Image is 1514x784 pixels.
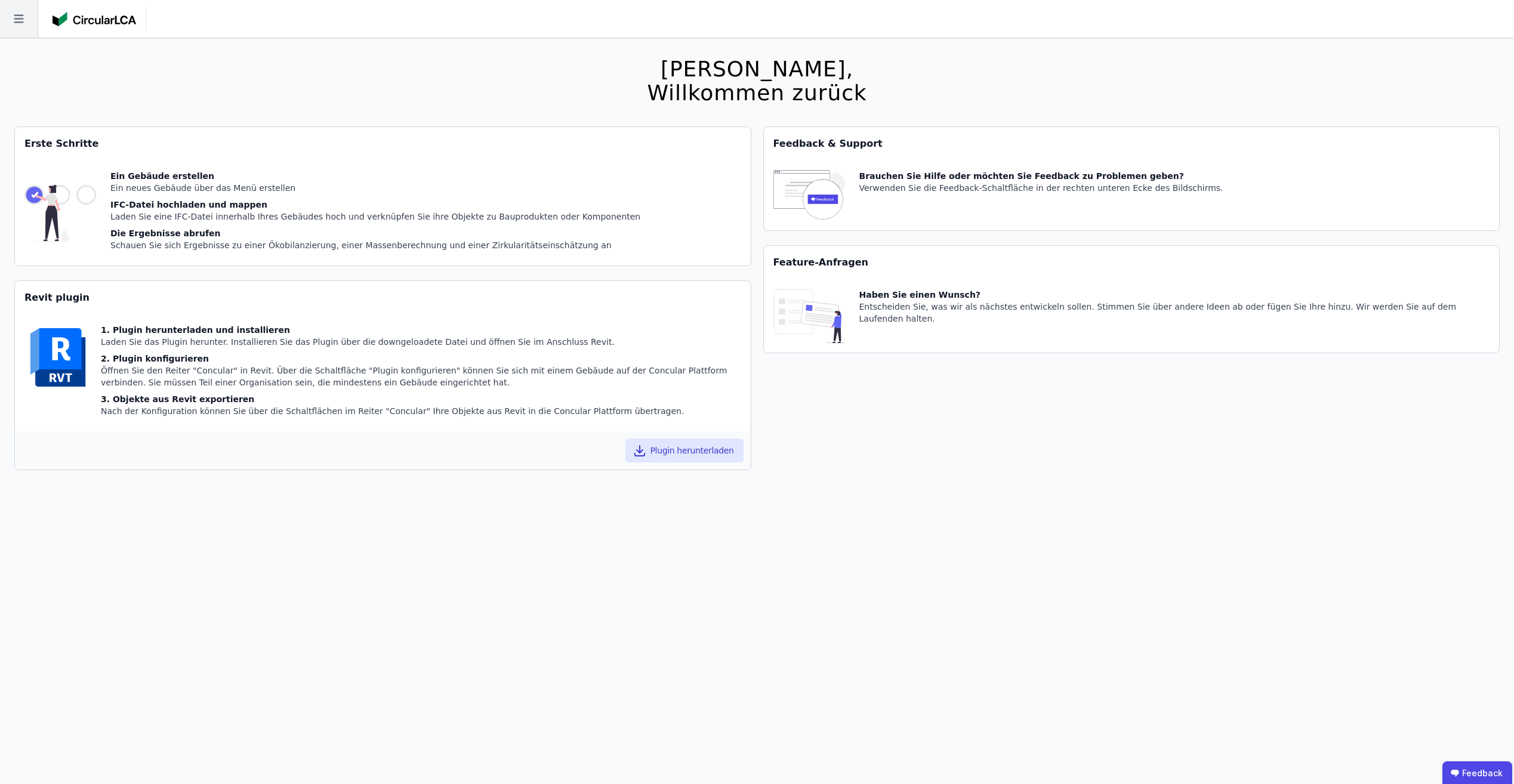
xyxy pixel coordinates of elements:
[101,353,741,365] div: 2. Plugin konfigurieren
[110,199,640,211] div: IFC-Datei hochladen und mappen
[15,281,751,314] div: Revit plugin
[24,324,91,391] img: revit-YwGVQcbs.svg
[110,170,640,182] div: Ein Gebäude erstellen
[859,170,1223,182] div: Brauchen Sie Hilfe oder möchten Sie Feedback zu Problemen geben?
[101,365,741,388] div: Öffnen Sie den Reiter "Concular" in Revit. Über die Schaltfläche "Plugin konfigurieren" können Si...
[110,182,640,194] div: Ein neues Gebäude über das Menü erstellen
[101,336,741,348] div: Laden Sie das Plugin herunter. Installieren Sie das Plugin über die downgeloadete Datei und öffne...
[53,12,136,26] img: Concular
[859,301,1490,325] div: Entscheiden Sie, was wir als nächstes entwickeln sollen. Stimmen Sie über andere Ideen ab oder fü...
[625,439,744,462] button: Plugin herunterladen
[647,81,867,105] div: Willkommen zurück
[101,405,741,417] div: Nach der Konfiguration können Sie über die Schaltflächen im Reiter "Concular" Ihre Objekte aus Re...
[15,127,751,160] div: Erste Schritte
[647,57,867,81] div: [PERSON_NAME],
[859,182,1223,194] div: Verwenden Sie die Feedback-Schaltfläche in der rechten unteren Ecke des Bildschirms.
[110,211,640,223] div: Laden Sie eine IFC-Datei innerhalb Ihres Gebäudes hoch und verknüpfen Sie ihre Objekte zu Bauprod...
[101,324,741,336] div: 1. Plugin herunterladen und installieren
[110,227,640,239] div: Die Ergebnisse abrufen
[110,239,640,251] div: Schauen Sie sich Ergebnisse zu einer Ökobilanzierung, einer Massenberechnung und einer Zirkularit...
[764,246,1500,279] div: Feature-Anfragen
[764,127,1500,160] div: Feedback & Support
[101,393,741,405] div: 3. Objekte aus Revit exportieren
[24,170,96,256] img: getting_started_tile-DrF_GRSv.svg
[773,170,845,221] img: feedback-icon-HCTs5lye.svg
[773,289,845,343] img: feature_request_tile-UiXE1qGU.svg
[859,289,1490,301] div: Haben Sie einen Wunsch?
